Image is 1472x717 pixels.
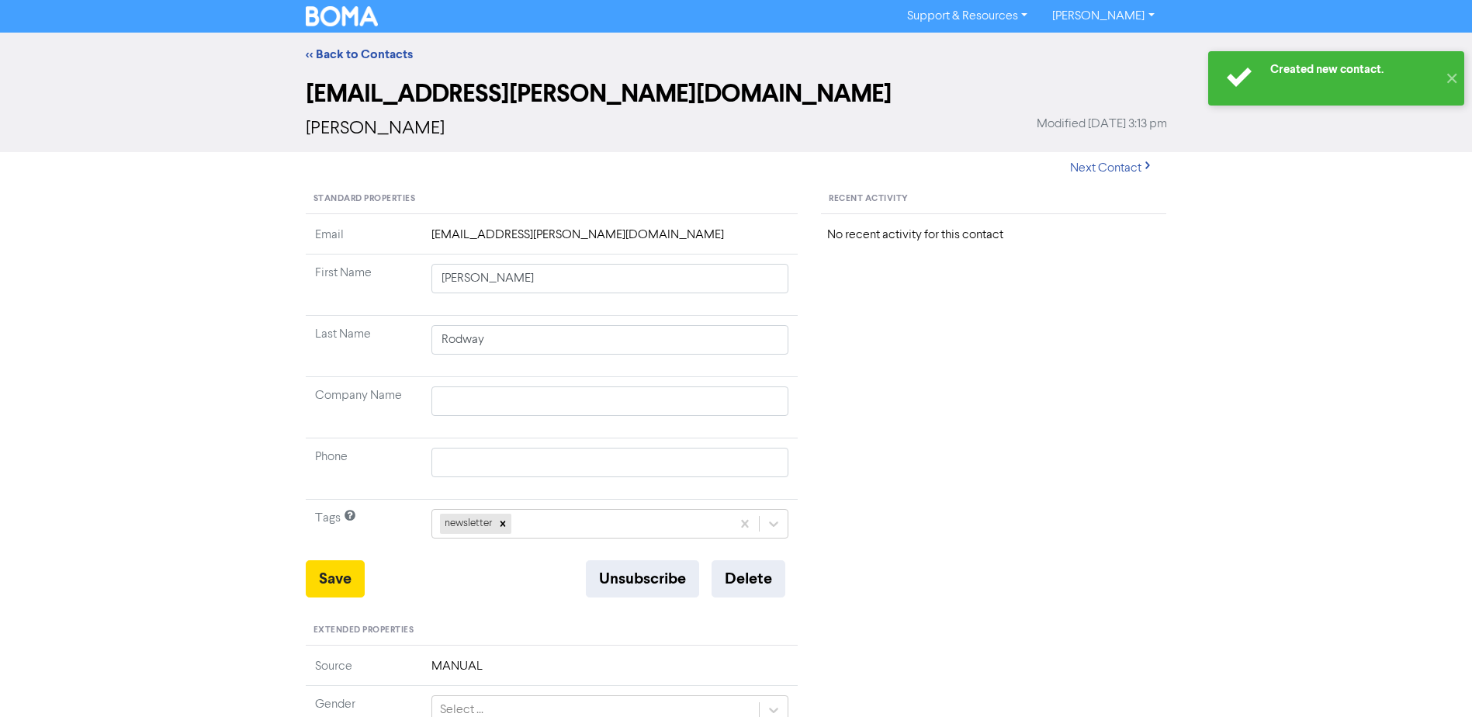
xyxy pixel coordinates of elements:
td: Phone [306,438,422,500]
td: Email [306,226,422,255]
iframe: Chat Widget [1394,643,1472,717]
button: Delete [712,560,785,597]
span: Modified [DATE] 3:13 pm [1037,115,1167,133]
td: MANUAL [422,657,798,686]
span: [PERSON_NAME] [306,119,445,138]
td: Tags [306,500,422,561]
div: Recent Activity [821,185,1166,214]
a: << Back to Contacts [306,47,413,62]
h2: [EMAIL_ADDRESS][PERSON_NAME][DOMAIN_NAME] [306,79,1167,109]
a: [PERSON_NAME] [1040,4,1166,29]
div: No recent activity for this contact [827,226,1160,244]
img: BOMA Logo [306,6,379,26]
div: newsletter [440,514,494,534]
button: Unsubscribe [586,560,699,597]
button: Next Contact [1057,152,1167,185]
td: Company Name [306,377,422,438]
td: [EMAIL_ADDRESS][PERSON_NAME][DOMAIN_NAME] [422,226,798,255]
td: Last Name [306,316,422,377]
button: Save [306,560,365,597]
a: Support & Resources [895,4,1040,29]
td: First Name [306,255,422,316]
div: Created new contact. [1270,61,1437,78]
div: Standard Properties [306,185,798,214]
div: Extended Properties [306,616,798,646]
td: Source [306,657,422,686]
